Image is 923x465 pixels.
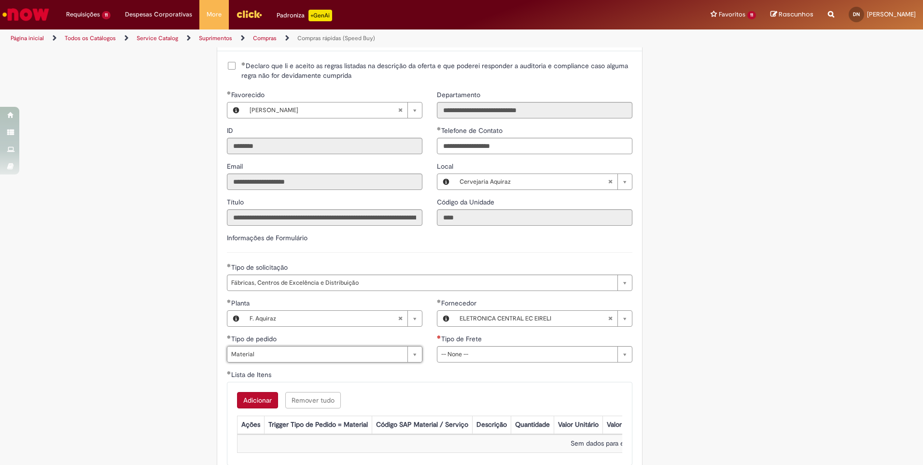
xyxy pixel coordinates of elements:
[455,311,632,326] a: ELETRONICA CENTRAL EC EIRELILimpar campo Fornecedor
[227,263,231,267] span: Obrigatório Preenchido
[264,416,372,434] th: Trigger Tipo de Pedido = Material
[227,311,245,326] button: Planta, Visualizar este registro F. Aquiraz
[460,174,608,189] span: Cervejaria Aquiraz
[603,174,617,189] abbr: Limpar campo Local
[237,392,278,408] button: Adicionar uma linha para Lista de Itens
[11,34,44,42] a: Página inicial
[199,34,232,42] a: Suprimentos
[437,162,455,171] span: Local
[250,311,398,326] span: F. Aquiraz
[227,138,422,154] input: ID
[441,299,478,307] span: Fornecedor
[231,370,273,379] span: Lista de Itens
[231,334,279,343] span: Tipo de pedido
[227,102,245,118] button: Favorecido, Visualizar este registro Diego Chrystian Rodrigues Do Nascimento
[227,174,422,190] input: Email
[719,10,745,19] span: Favoritos
[227,299,231,303] span: Obrigatório Preenchido
[437,197,496,207] label: Somente leitura - Código da Unidade
[770,10,813,19] a: Rascunhos
[227,91,231,95] span: Obrigatório Preenchido
[437,102,632,118] input: Departamento
[227,198,246,206] span: Somente leitura - Título
[393,311,407,326] abbr: Limpar campo Planta
[511,416,554,434] th: Quantidade
[227,126,235,135] label: Somente leitura - ID
[455,174,632,189] a: Cervejaria AquirazLimpar campo Local
[308,10,332,21] p: +GenAi
[437,174,455,189] button: Local, Visualizar este registro Cervejaria Aquiraz
[603,311,617,326] abbr: Limpar campo Fornecedor
[65,34,116,42] a: Todos os Catálogos
[207,10,222,19] span: More
[1,5,51,24] img: ServiceNow
[393,102,407,118] abbr: Limpar campo Favorecido
[253,34,277,42] a: Compras
[437,209,632,226] input: Código da Unidade
[241,62,246,66] span: Obrigatório Preenchido
[250,102,398,118] span: [PERSON_NAME]
[227,161,245,171] label: Somente leitura - Email
[227,233,308,242] label: Informações de Formulário
[437,198,496,206] span: Somente leitura - Código da Unidade
[277,10,332,21] div: Padroniza
[227,197,246,207] label: Somente leitura - Título
[227,162,245,171] span: Somente leitura - Email
[441,126,504,135] span: Telefone de Contato
[231,90,266,99] span: Necessários - Favorecido
[231,263,290,272] span: Tipo de solicitação
[441,334,484,343] span: Tipo de Frete
[437,90,482,100] label: Somente leitura - Departamento
[437,335,441,339] span: Necessários
[437,311,455,326] button: Fornecedor , Visualizar este registro ELETRONICA CENTRAL EC EIRELI
[867,10,916,18] span: [PERSON_NAME]
[372,416,472,434] th: Código SAP Material / Serviço
[245,311,422,326] a: F. AquirazLimpar campo Planta
[779,10,813,19] span: Rascunhos
[237,416,264,434] th: Ações
[441,347,613,362] span: -- None --
[437,138,632,154] input: Telefone de Contato
[437,299,441,303] span: Obrigatório Preenchido
[102,11,111,19] span: 11
[245,102,422,118] a: [PERSON_NAME]Limpar campo Favorecido
[437,127,441,131] span: Obrigatório Preenchido
[460,311,608,326] span: ELETRONICA CENTRAL EC EIRELI
[66,10,100,19] span: Requisições
[297,34,375,42] a: Compras rápidas (Speed Buy)
[227,335,231,339] span: Obrigatório Preenchido
[227,371,231,375] span: Obrigatório Preenchido
[241,61,632,80] span: Declaro que li e aceito as regras listadas na descrição da oferta e que poderei responder a audit...
[231,347,403,362] span: Material
[125,10,192,19] span: Despesas Corporativas
[747,11,756,19] span: 11
[853,11,860,17] span: DN
[231,275,613,291] span: Fábricas, Centros de Excelência e Distribuição
[7,29,608,47] ul: Trilhas de página
[227,209,422,226] input: Título
[554,416,602,434] th: Valor Unitário
[472,416,511,434] th: Descrição
[236,7,262,21] img: click_logo_yellow_360x200.png
[231,299,252,307] span: Planta
[137,34,178,42] a: Service Catalog
[602,416,664,434] th: Valor Total Moeda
